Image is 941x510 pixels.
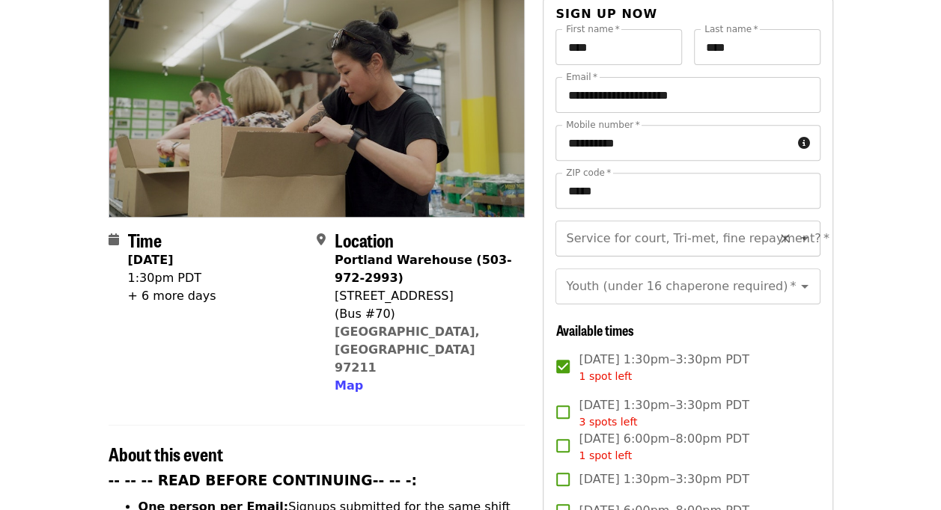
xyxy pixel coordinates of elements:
i: circle-info icon [798,136,810,150]
i: map-marker-alt icon [317,233,326,247]
strong: -- -- -- READ BEFORE CONTINUING-- -- -: [109,473,417,488]
a: [GEOGRAPHIC_DATA], [GEOGRAPHIC_DATA] 97211 [335,325,480,375]
input: First name [555,29,682,65]
label: ZIP code [566,168,611,177]
input: Mobile number [555,125,791,161]
strong: Portland Warehouse (503-972-2993) [335,253,512,285]
button: Clear [775,228,796,249]
span: [DATE] 1:30pm–3:30pm PDT [579,351,749,384]
span: About this event [109,440,223,467]
label: Email [566,73,597,82]
span: [DATE] 1:30pm–3:30pm PDT [579,470,749,488]
span: Available times [555,320,633,340]
span: Location [335,227,394,253]
button: Open [794,228,815,249]
input: Last name [694,29,820,65]
button: Map [335,377,363,395]
span: 3 spots left [579,416,637,428]
button: Open [794,276,815,297]
input: Email [555,77,820,113]
div: (Bus #70) [335,305,513,323]
span: [DATE] 1:30pm–3:30pm PDT [579,396,749,430]
label: Mobile number [566,120,639,129]
span: Time [128,227,162,253]
label: First name [566,25,620,34]
span: Map [335,378,363,393]
div: 1:30pm PDT [128,269,216,287]
input: ZIP code [555,173,820,209]
span: Sign up now [555,7,657,21]
div: + 6 more days [128,287,216,305]
label: Last name [704,25,758,34]
span: [DATE] 6:00pm–8:00pm PDT [579,430,749,464]
span: 1 spot left [579,449,632,461]
div: [STREET_ADDRESS] [335,287,513,305]
i: calendar icon [109,233,119,247]
strong: [DATE] [128,253,174,267]
span: 1 spot left [579,370,632,382]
